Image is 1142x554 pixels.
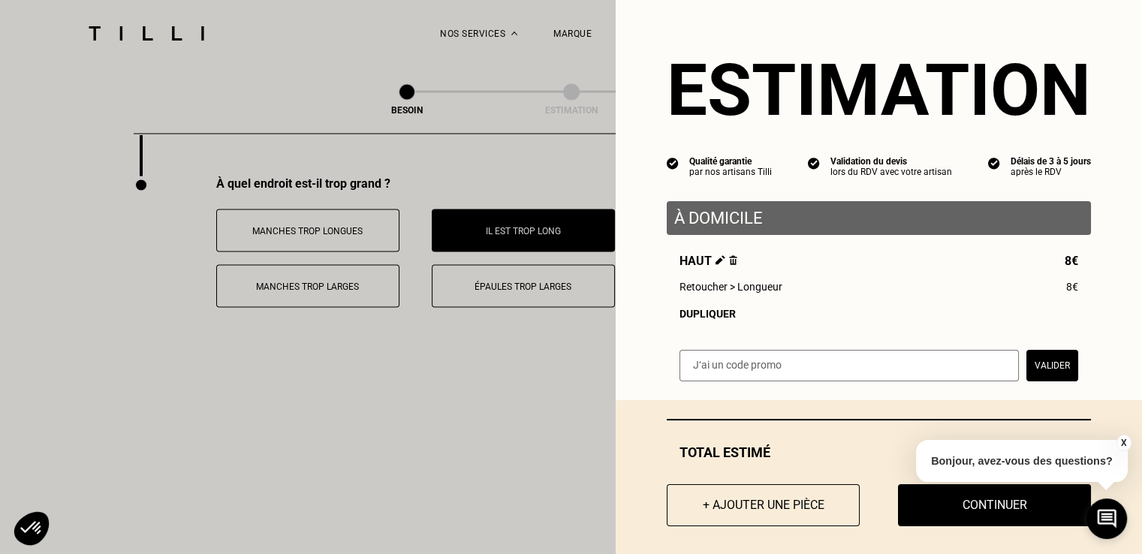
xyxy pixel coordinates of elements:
img: icon list info [988,156,1000,170]
input: J‘ai un code promo [679,350,1019,381]
div: Qualité garantie [689,156,772,167]
span: Retoucher > Longueur [679,281,782,293]
div: Dupliquer [679,308,1078,320]
button: X [1116,435,1131,451]
div: Délais de 3 à 5 jours [1011,156,1091,167]
div: lors du RDV avec votre artisan [830,167,952,177]
img: Éditer [716,255,725,265]
img: Supprimer [729,255,737,265]
span: 8€ [1065,254,1078,268]
button: Continuer [898,484,1091,526]
section: Estimation [667,48,1091,132]
img: icon list info [667,156,679,170]
span: Haut [679,254,737,268]
p: À domicile [674,209,1083,227]
span: 8€ [1066,281,1078,293]
button: + Ajouter une pièce [667,484,860,526]
div: par nos artisans Tilli [689,167,772,177]
div: après le RDV [1011,167,1091,177]
p: Bonjour, avez-vous des questions? [916,440,1128,482]
img: icon list info [808,156,820,170]
div: Validation du devis [830,156,952,167]
button: Valider [1026,350,1078,381]
div: Total estimé [667,444,1091,460]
